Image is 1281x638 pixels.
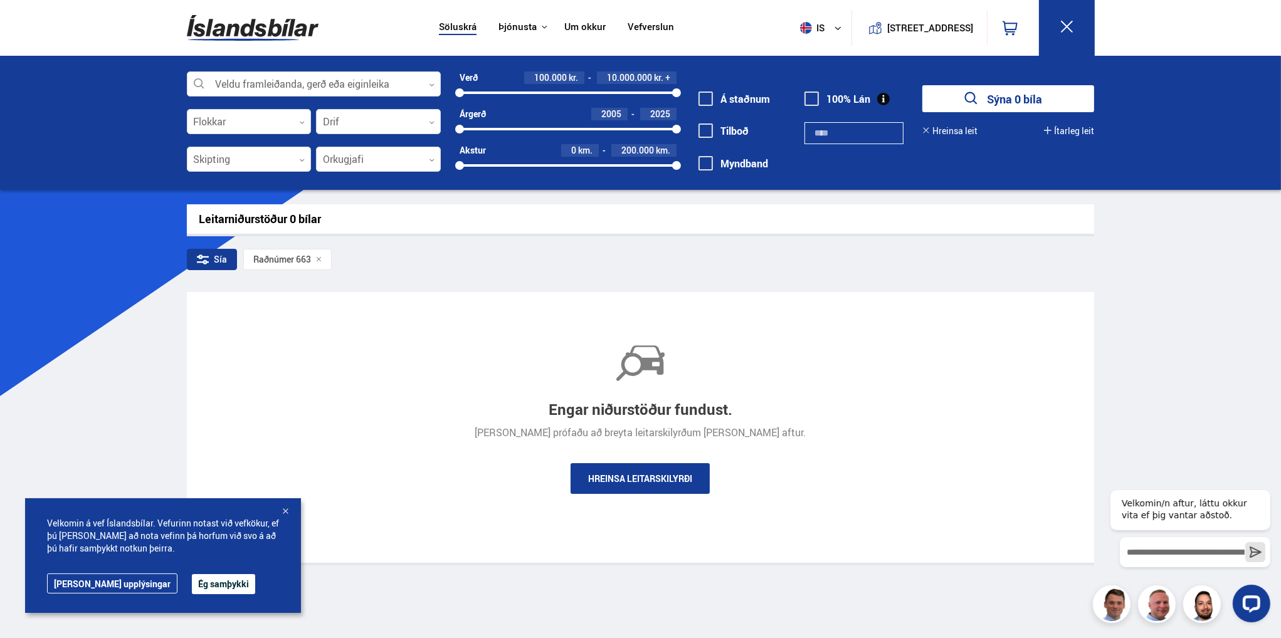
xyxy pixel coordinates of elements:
span: 100.000 [534,71,567,83]
a: [PERSON_NAME] upplýsingar [47,573,177,594]
div: Engar niðurstöður fundust. [549,401,732,419]
label: Tilboð [698,125,749,137]
span: is [795,22,826,34]
div: Sía [187,249,237,270]
span: 2025 [650,108,670,120]
div: Akstur [460,145,486,155]
label: Myndband [698,158,768,169]
a: Söluskrá [439,21,477,34]
span: + [665,73,670,83]
button: Hreinsa leit [922,126,978,136]
span: 200.000 [621,144,654,156]
a: Vefverslun [628,21,674,34]
iframe: LiveChat chat widget [1100,468,1275,632]
span: km. [578,145,593,155]
a: Um okkur [564,21,606,34]
button: [STREET_ADDRESS] [892,23,969,33]
span: kr. [569,73,578,83]
span: 2005 [601,108,621,120]
a: Hreinsa leitarskilyrði [571,463,710,494]
div: Leitarniðurstöður 0 bílar [199,212,1082,226]
a: [STREET_ADDRESS] [858,10,980,46]
span: km. [656,145,670,155]
span: 0 [571,144,576,156]
img: G0Ugv5HjCgRt.svg [187,8,319,48]
button: Þjónusta [498,21,537,33]
button: Ég samþykki [192,574,255,594]
label: Á staðnum [698,93,770,105]
label: 100% Lán [804,93,870,105]
div: [PERSON_NAME] prófaðu að breyta leitarskilyrðum [PERSON_NAME] aftur. [475,427,806,438]
span: Velkomin á vef Íslandsbílar. Vefurinn notast við vefkökur, ef þú [PERSON_NAME] að nota vefinn þá ... [47,517,279,555]
span: Raðnúmer 663 [253,254,311,264]
span: 10.000.000 [607,71,652,83]
span: kr. [654,73,663,83]
img: svg+xml;base64,PHN2ZyB4bWxucz0iaHR0cDovL3d3dy53My5vcmcvMjAwMC9zdmciIHdpZHRoPSI1MTIiIGhlaWdodD0iNT... [800,22,812,34]
button: Ítarleg leit [1044,126,1094,136]
button: is [795,9,851,46]
div: Verð [460,73,478,83]
img: FbJEzSuNWCJXmdc-.webp [1095,587,1132,625]
div: Árgerð [460,109,486,119]
button: Sýna 0 bíla [922,85,1094,112]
